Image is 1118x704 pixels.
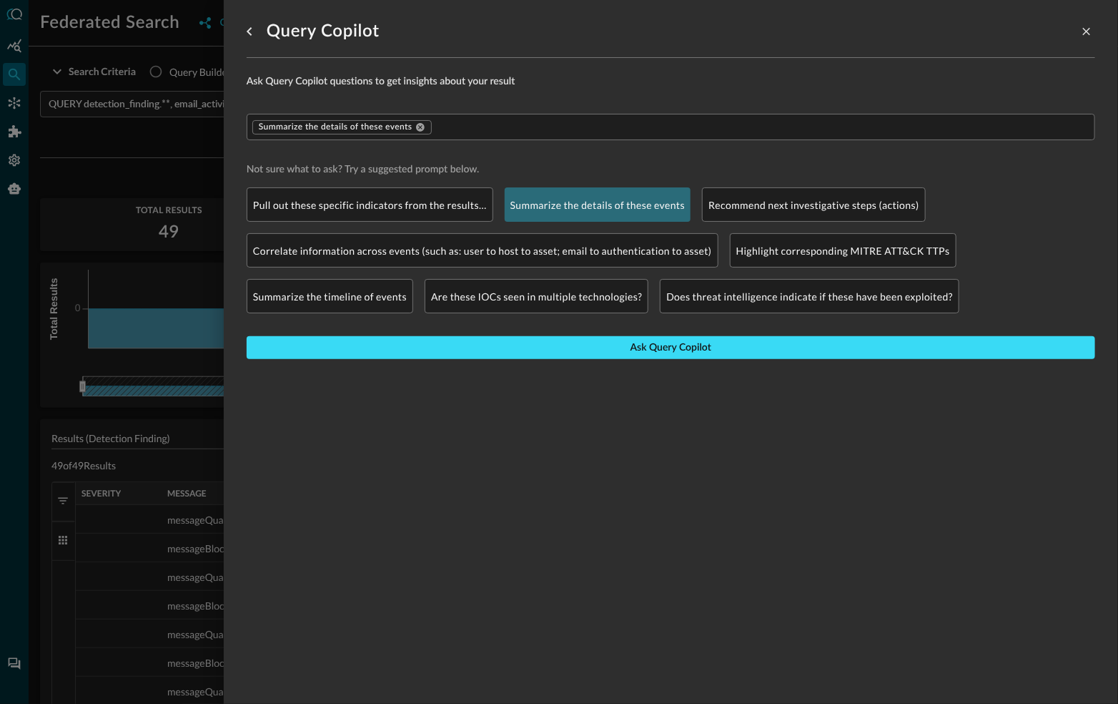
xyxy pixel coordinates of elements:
[253,289,407,304] p: Summarize the timeline of events
[247,233,718,268] div: Correlate information across events (such as: user to host to asset; email to authentication to a...
[247,75,1095,91] span: Ask Query Copilot questions to get insights about your result
[505,187,691,222] div: Summarize the details of these events
[425,279,648,313] div: Are these IOCs seen in multiple technologies?
[730,233,956,268] div: Highlight corresponding MITRE ATT&CK TTPs
[252,120,432,135] div: Summarize the details of these events
[1078,23,1095,40] button: close-drawer
[736,243,950,258] p: Highlight corresponding MITRE ATT&CK TTPs
[660,279,959,313] div: Does threat intelligence indicate if these have been exploited?
[253,197,487,212] p: Pull out these specific indicators from the results…
[510,197,686,212] p: Summarize the details of these events
[247,187,493,222] div: Pull out these specific indicators from the results…
[253,243,712,258] p: Correlate information across events (such as: user to host to asset; email to authentication to a...
[708,197,919,212] p: Recommend next investigative steps (actions)
[247,163,1095,176] span: Not sure what to ask? Try a suggested prompt below.
[259,122,412,133] span: Summarize the details of these events
[267,20,380,43] h1: Query Copilot
[702,187,926,222] div: Recommend next investigative steps (actions)
[630,339,711,357] div: Ask Query Copilot
[238,20,261,43] button: go back
[431,289,642,304] p: Are these IOCs seen in multiple technologies?
[247,279,413,313] div: Summarize the timeline of events
[247,336,1095,359] button: Ask Query Copilot
[666,289,953,304] p: Does threat intelligence indicate if these have been exploited?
